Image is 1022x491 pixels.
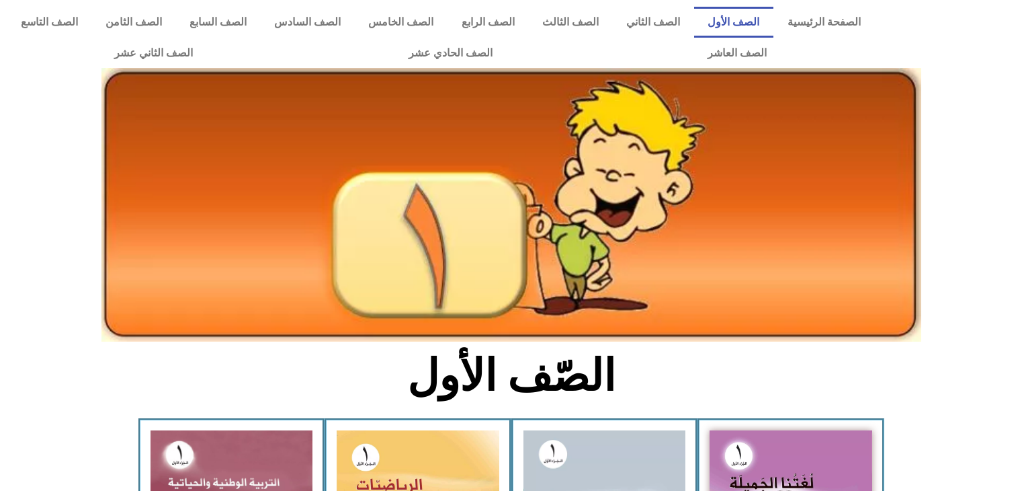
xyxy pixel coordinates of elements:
[612,7,693,38] a: الصف الثاني
[448,7,528,38] a: الصف الرابع
[300,38,599,69] a: الصف الحادي عشر
[773,7,874,38] a: الصفحة الرئيسية
[261,7,355,38] a: الصف السادس
[600,38,874,69] a: الصف العاشر
[694,7,773,38] a: الصف الأول
[7,38,300,69] a: الصف الثاني عشر
[7,7,91,38] a: الصف التاسع
[355,7,448,38] a: الصف الخامس
[528,7,612,38] a: الصف الثالث
[175,7,260,38] a: الصف السابع
[91,7,175,38] a: الصف الثامن
[289,350,733,402] h2: الصّف الأول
